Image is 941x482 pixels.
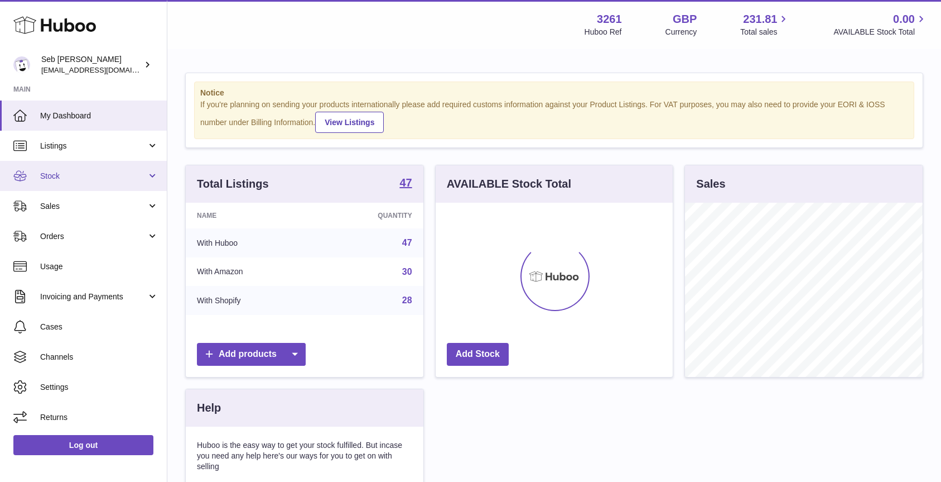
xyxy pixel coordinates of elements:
a: 231.81 Total sales [740,12,790,37]
span: Sales [40,201,147,212]
span: Usage [40,261,158,272]
a: Add Stock [447,343,509,366]
a: 47 [399,177,412,190]
span: Orders [40,231,147,242]
td: With Huboo [186,228,316,257]
div: Seb [PERSON_NAME] [41,54,142,75]
a: Add products [197,343,306,366]
a: View Listings [315,112,384,133]
a: Log out [13,435,153,455]
p: Huboo is the easy way to get your stock fulfilled. But incase you need any help here's our ways f... [197,440,412,472]
h3: AVAILABLE Stock Total [447,176,571,192]
span: Cases [40,322,158,332]
span: Returns [40,412,158,423]
img: ecom@bravefoods.co.uk [13,56,30,73]
span: Stock [40,171,147,182]
div: Huboo Ref [585,27,622,37]
h3: Help [197,400,221,416]
td: With Amazon [186,257,316,287]
span: Total sales [740,27,790,37]
th: Quantity [316,203,423,228]
span: 0.00 [893,12,915,27]
a: 0.00 AVAILABLE Stock Total [833,12,928,37]
strong: 3261 [597,12,622,27]
td: With Shopify [186,286,316,315]
span: My Dashboard [40,111,158,121]
span: AVAILABLE Stock Total [833,27,928,37]
h3: Total Listings [197,176,269,192]
span: Settings [40,382,158,393]
a: 28 [402,295,412,305]
strong: Notice [200,88,908,98]
strong: GBP [673,12,697,27]
strong: 47 [399,177,412,188]
a: 30 [402,267,412,276]
div: If you're planning on sending your products internationally please add required customs informati... [200,99,908,133]
span: Listings [40,141,147,151]
span: Invoicing and Payments [40,292,147,302]
th: Name [186,203,316,228]
span: [EMAIL_ADDRESS][DOMAIN_NAME] [41,65,164,74]
span: 231.81 [743,12,777,27]
a: 47 [402,238,412,247]
span: Channels [40,352,158,362]
h3: Sales [696,176,725,192]
div: Currency [665,27,697,37]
